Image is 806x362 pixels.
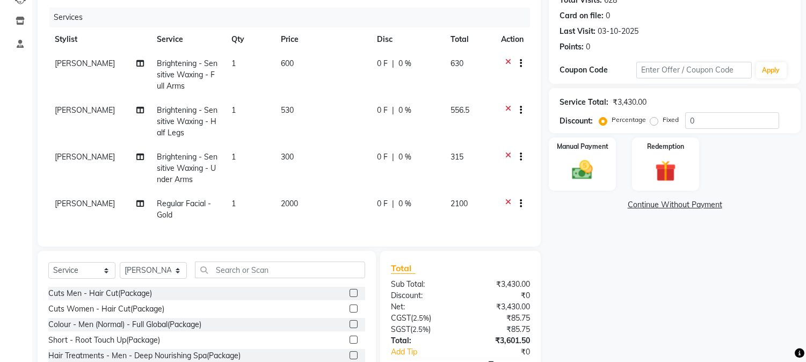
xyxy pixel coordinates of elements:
span: 1 [231,59,236,68]
div: 0 [606,10,610,21]
span: 2.5% [412,325,429,334]
div: ( ) [383,324,461,335]
span: 1 [231,152,236,162]
div: Points: [560,41,584,53]
div: Total: [383,335,461,346]
div: ₹3,430.00 [461,301,539,313]
span: | [392,105,394,116]
input: Enter Offer / Coupon Code [636,62,751,78]
label: Percentage [612,115,646,125]
span: [PERSON_NAME] [55,59,115,68]
div: Discount: [560,115,593,127]
div: Sub Total: [383,279,461,290]
img: _gift.svg [649,158,682,184]
a: Continue Without Payment [551,199,798,211]
span: 600 [281,59,294,68]
span: 2100 [451,199,468,208]
span: Regular Facial - Gold [157,199,212,220]
span: 530 [281,105,294,115]
span: 300 [281,152,294,162]
span: 630 [451,59,463,68]
div: ₹85.75 [461,313,539,324]
div: Short - Root Touch Up(Package) [48,335,160,346]
div: Coupon Code [560,64,636,76]
div: Cuts Women - Hair Cut(Package) [48,303,164,315]
th: Qty [225,27,274,52]
span: 0 F [377,198,388,209]
span: | [392,151,394,163]
div: Colour - Men (Normal) - Full Global(Package) [48,319,201,330]
span: 0 % [398,151,411,163]
div: ₹0 [474,346,539,358]
div: Service Total: [560,97,608,108]
span: Brightening - Sensitive Waxing - Under Arms [157,152,218,184]
span: 0 % [398,105,411,116]
span: 0 % [398,58,411,69]
img: _cash.svg [565,158,599,182]
span: 2.5% [413,314,429,322]
span: Total [391,263,416,274]
span: [PERSON_NAME] [55,105,115,115]
th: Total [444,27,495,52]
div: 0 [586,41,590,53]
a: Add Tip [383,346,474,358]
div: Discount: [383,290,461,301]
span: | [392,198,394,209]
span: | [392,58,394,69]
span: 1 [231,199,236,208]
span: 556.5 [451,105,469,115]
input: Search or Scan [195,262,365,278]
div: ₹3,430.00 [461,279,539,290]
span: 2000 [281,199,298,208]
label: Redemption [647,142,684,151]
button: Apply [756,62,787,78]
th: Price [274,27,371,52]
span: 1 [231,105,236,115]
label: Manual Payment [557,142,608,151]
div: ₹85.75 [461,324,539,335]
span: [PERSON_NAME] [55,199,115,208]
div: Cuts Men - Hair Cut(Package) [48,288,152,299]
th: Service [151,27,226,52]
th: Disc [371,27,444,52]
span: 0 F [377,58,388,69]
div: Hair Treatments - Men - Deep Nourishing Spa(Package) [48,350,241,361]
span: Brightening - Sensitive Waxing - Full Arms [157,59,218,91]
span: Brightening - Sensitive Waxing - Half Legs [157,105,218,137]
div: ( ) [383,313,461,324]
th: Action [495,27,530,52]
div: ₹0 [461,290,539,301]
div: Services [49,8,538,27]
label: Fixed [663,115,679,125]
span: CGST [391,313,411,323]
span: 0 F [377,151,388,163]
div: Net: [383,301,461,313]
span: [PERSON_NAME] [55,152,115,162]
th: Stylist [48,27,151,52]
span: 0 % [398,198,411,209]
div: Last Visit: [560,26,596,37]
div: ₹3,430.00 [613,97,647,108]
span: SGST [391,324,410,334]
div: Card on file: [560,10,604,21]
span: 0 F [377,105,388,116]
span: 315 [451,152,463,162]
div: ₹3,601.50 [461,335,539,346]
div: 03-10-2025 [598,26,638,37]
